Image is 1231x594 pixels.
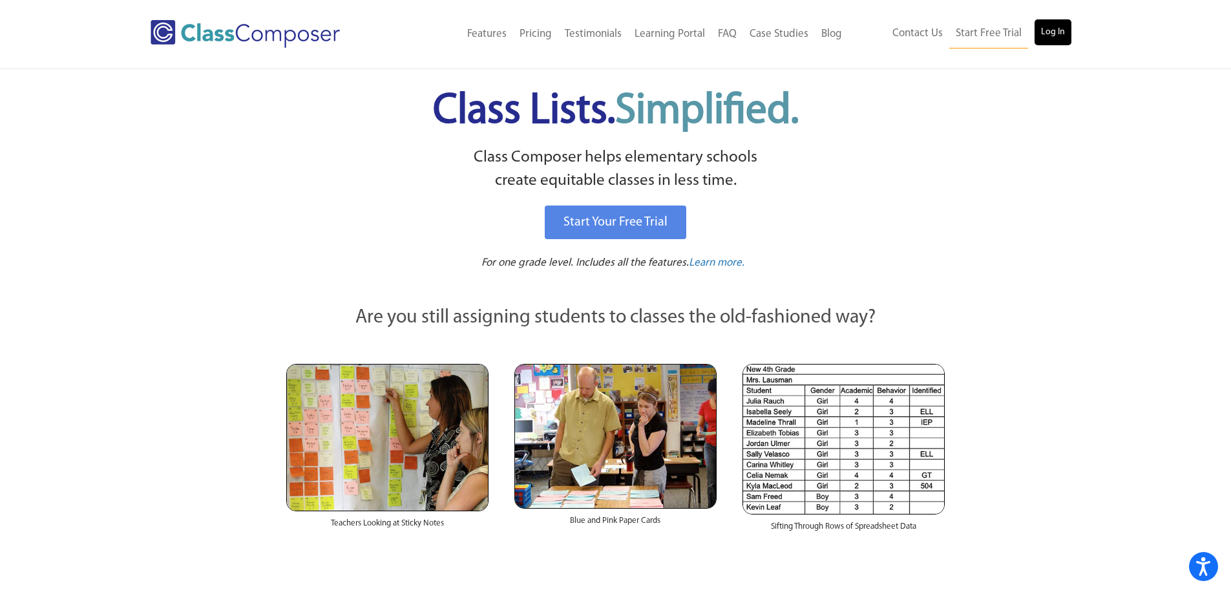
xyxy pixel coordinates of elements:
div: Blue and Pink Paper Cards [514,509,717,540]
div: Teachers Looking at Sticky Notes [286,511,489,542]
a: FAQ [711,20,743,48]
a: Testimonials [558,20,628,48]
a: Log In [1035,19,1071,45]
span: Class Lists. [433,90,799,133]
span: Start Your Free Trial [563,216,668,229]
p: Are you still assigning students to classes the old-fashioned way? [286,304,945,332]
img: Blue and Pink Paper Cards [514,364,717,508]
a: Features [461,20,513,48]
img: Class Composer [151,20,340,48]
a: Case Studies [743,20,815,48]
a: Start Free Trial [949,19,1028,48]
nav: Header Menu [393,20,848,48]
div: Sifting Through Rows of Spreadsheet Data [742,514,945,546]
a: Learn more. [689,255,744,271]
img: Teachers Looking at Sticky Notes [286,364,489,511]
nav: Header Menu [848,19,1071,48]
a: Pricing [513,20,558,48]
a: Contact Us [886,19,949,48]
p: Class Composer helps elementary schools create equitable classes in less time. [284,146,947,193]
span: For one grade level. Includes all the features. [481,257,689,268]
a: Learning Portal [628,20,711,48]
span: Simplified. [615,90,799,133]
a: Blog [815,20,848,48]
a: Start Your Free Trial [545,206,686,239]
span: Learn more. [689,257,744,268]
img: Spreadsheets [742,364,945,514]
